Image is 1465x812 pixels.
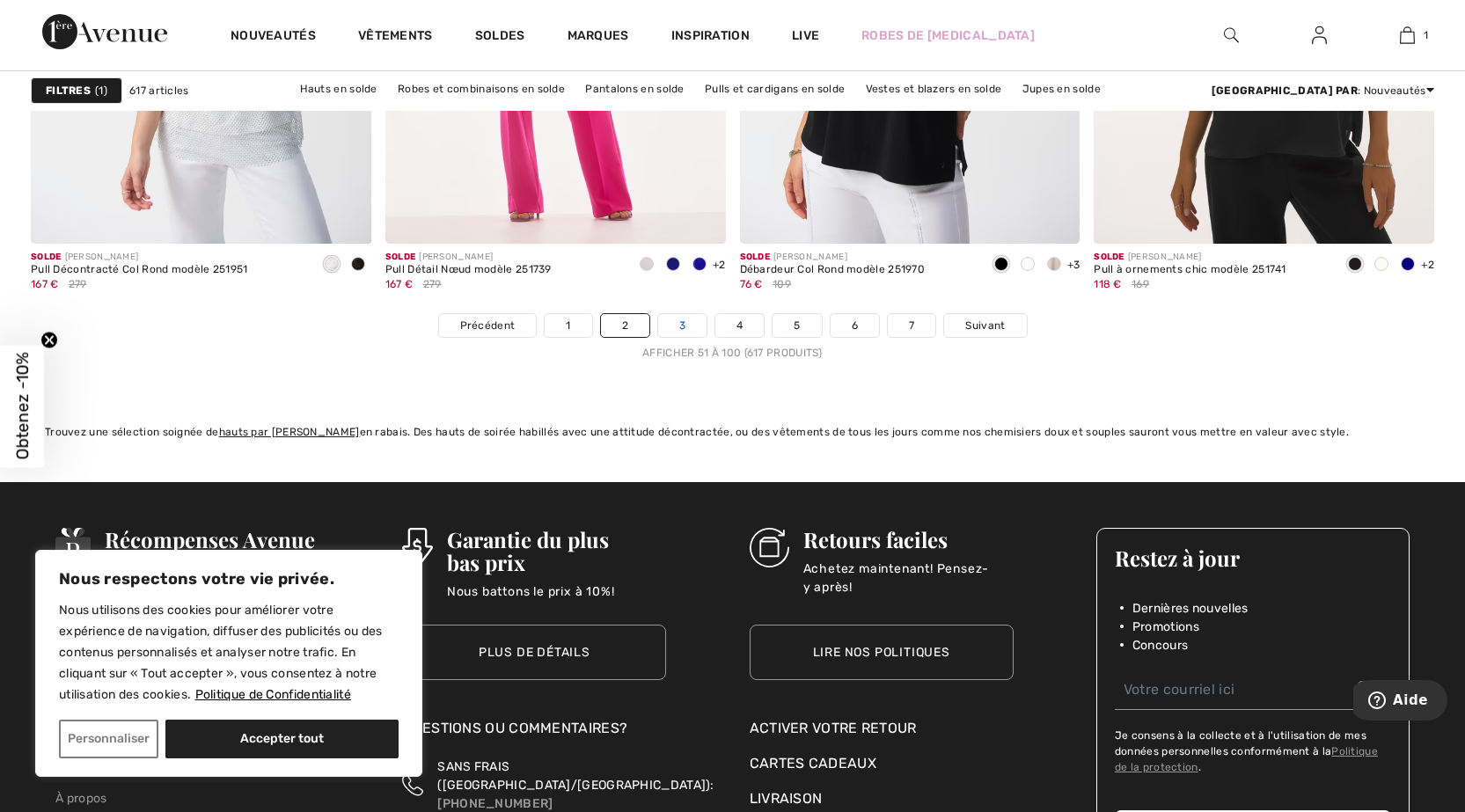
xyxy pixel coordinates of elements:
[389,77,574,100] a: Robes et combinaisons en solde
[740,251,926,264] div: [PERSON_NAME]
[385,252,416,262] span: Solde
[965,318,1005,333] span: Suivant
[231,28,316,47] a: Nouveautés
[1364,25,1450,46] a: 1
[750,790,823,807] a: Livraison
[1014,77,1110,100] a: Jupes en solde
[95,83,107,99] span: 1
[31,252,62,262] span: Solde
[31,278,59,290] span: 167 €
[385,251,552,264] div: [PERSON_NAME]
[1015,251,1041,280] div: Vanilla 30
[1041,251,1067,280] div: Moonstone
[658,314,707,337] a: 3
[740,252,771,262] span: Solde
[1094,252,1124,262] span: Solde
[1368,251,1395,280] div: Vanilla 30
[803,528,1014,551] h3: Retours faciles
[715,314,764,337] a: 4
[460,318,516,333] span: Précédent
[576,77,692,100] a: Pantalons en solde
[1115,728,1391,775] label: Je consens à la collecte et à l'utilisation de mes données personnelles conformément à la .
[1094,251,1286,264] div: [PERSON_NAME]
[31,251,248,264] div: [PERSON_NAME]
[437,796,553,811] a: [PHONE_NUMBER]
[1312,25,1327,46] img: Mes infos
[475,28,525,47] a: Soldes
[857,77,1011,100] a: Vestes et blazers en solde
[750,528,789,567] img: Retours faciles
[447,528,667,574] h3: Garantie du plus bas prix
[291,77,386,100] a: Hauts en solde
[1094,264,1286,276] div: Pull à ornements chic modèle 251741
[944,314,1026,337] a: Suivant
[773,276,791,292] span: 109
[888,314,935,337] a: 7
[1067,259,1080,271] span: +3
[740,264,926,276] div: Débardeur Col Rond modèle 251970
[1424,27,1428,43] span: 1
[59,600,399,706] p: Nous utilisons des cookies pour améliorer votre expérience de navigation, diffuser des publicités...
[696,77,853,100] a: Pulls et cardigans en solde
[358,28,433,47] a: Vêtements
[610,100,791,123] a: Vêtements d'extérieur en solde
[773,314,821,337] a: 5
[568,28,629,47] a: Marques
[1132,636,1188,655] span: Concours
[1353,680,1447,724] iframe: Ouvre un widget dans lequel vous pouvez trouver plus d’informations
[1421,259,1434,271] span: +2
[545,314,591,337] a: 1
[319,251,345,280] div: Vanilla 30
[55,528,91,567] img: Récompenses Avenue
[750,625,1014,680] a: Lire nos politiques
[750,718,1014,739] a: Activer votre retour
[1298,25,1341,47] a: Se connecter
[59,568,399,589] p: Nous respectons votre vie privée.
[686,251,713,280] div: Royal Sapphire 163
[42,14,167,49] img: 1ère Avenue
[634,251,660,280] div: Vanilla 30
[1212,83,1434,99] div: : Nouveautés
[12,353,33,460] span: Obtenez -10%
[671,28,750,47] span: Inspiration
[40,331,58,348] button: Close teaser
[219,426,360,438] a: hauts par [PERSON_NAME]
[660,251,686,280] div: Midnight Blue
[423,276,442,292] span: 279
[45,424,1420,440] div: Trouvez une sélection soignée de en rabais. Des hauts de soirée habillés avec une attitude décont...
[105,528,319,551] h3: Récompenses Avenue
[59,720,158,758] button: Personnaliser
[750,753,1014,774] a: Cartes Cadeaux
[1115,670,1391,710] input: Votre courriel ici
[447,582,667,618] p: Nous battons le prix à 10%!
[803,560,1014,595] p: Achetez maintenant! Pensez-y après!
[1224,25,1239,46] img: recherche
[31,345,1434,361] div: Afficher 51 à 100 (617 produits)
[1212,84,1358,97] strong: [GEOGRAPHIC_DATA] par
[129,83,189,99] span: 617 articles
[385,264,552,276] div: Pull Détail Nœud modèle 251739
[194,686,352,703] a: Politique de Confidentialité
[713,259,726,271] span: +2
[1400,25,1415,46] img: Mon panier
[792,26,819,45] a: Live
[55,791,106,806] a: À propos
[385,278,414,290] span: 167 €
[1132,618,1199,636] span: Promotions
[402,718,666,748] div: Questions ou commentaires?
[1132,276,1149,292] span: 169
[402,528,432,567] img: Garantie du plus bas prix
[437,759,714,793] span: SANS FRAIS ([GEOGRAPHIC_DATA]/[GEOGRAPHIC_DATA]):
[831,314,879,337] a: 6
[1395,251,1421,280] div: Royal Sapphire 163
[1094,278,1122,290] span: 118 €
[69,276,87,292] span: 279
[861,26,1035,45] a: Robes de [MEDICAL_DATA]
[165,720,399,758] button: Accepter tout
[402,625,666,680] a: Plus de détails
[601,314,649,337] a: 2
[345,251,371,280] div: Black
